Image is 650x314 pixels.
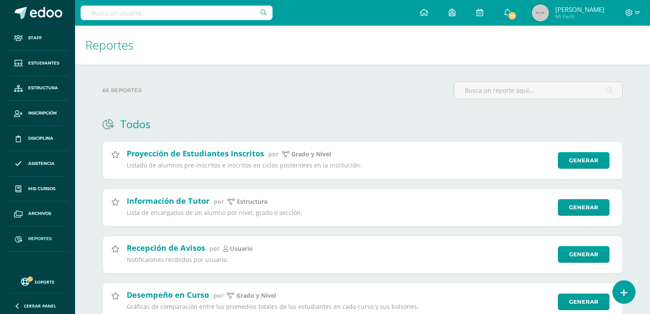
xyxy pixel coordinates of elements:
a: Estructura [7,76,68,101]
a: Inscripción [7,101,68,126]
a: Mis cursos [7,176,68,202]
a: Generar [558,293,609,310]
label: 66 reportes [102,82,447,99]
h2: Recepción de Avisos [127,243,205,253]
p: Usuario [230,245,253,252]
h2: Proyección de Estudiantes Inscritos [127,148,264,158]
a: Asistencia [7,151,68,176]
span: Soporte [35,279,55,285]
p: Lista de encargados de un alumno por nivel, grado o sección. [127,209,552,217]
span: Asistencia [28,160,55,167]
p: Grado y Nivel [236,292,276,299]
h1: Todos [120,117,151,131]
span: Reportes [85,37,133,53]
p: Grado y Nivel [291,150,331,158]
a: Generar [558,246,609,263]
span: Mi Perfil [555,13,604,20]
a: Estudiantes [7,51,68,76]
span: Estructura [28,85,58,91]
a: Disciplina [7,126,68,151]
h2: Información de Tutor [127,196,209,206]
span: Mis cursos [28,185,55,192]
span: Cerrar panel [24,303,56,309]
p: Notificaiones recibidos por usuario. [127,256,552,264]
input: Busca un usuario... [81,6,273,20]
a: Reportes [7,226,68,252]
h2: Desempeño en Curso [127,290,209,300]
span: Archivos [28,210,51,217]
span: por [209,244,220,252]
a: Generar [558,152,609,169]
span: Reportes [28,235,52,242]
p: estructura [237,198,267,205]
a: Generar [558,199,609,216]
p: Gráficas de comparación entre los promedios totales de los estudiantes en cada curso y sus bolsones. [127,303,552,311]
a: Soporte [10,276,65,287]
span: por [213,291,223,299]
input: Busca un reporte aquí... [454,82,622,99]
span: Disciplina [28,135,53,142]
span: 19 [508,11,517,21]
span: Estudiantes [28,60,59,67]
span: Staff [28,35,42,41]
span: por [268,150,279,158]
span: por [214,197,224,205]
span: Inscripción [28,110,57,117]
img: 45x45 [532,4,549,21]
span: [PERSON_NAME] [555,5,604,14]
a: Staff [7,26,68,51]
a: Archivos [7,201,68,226]
p: Listado de alumnos pre-inscritos e inscritos en ciclos posteriores en la institución. [127,161,552,169]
